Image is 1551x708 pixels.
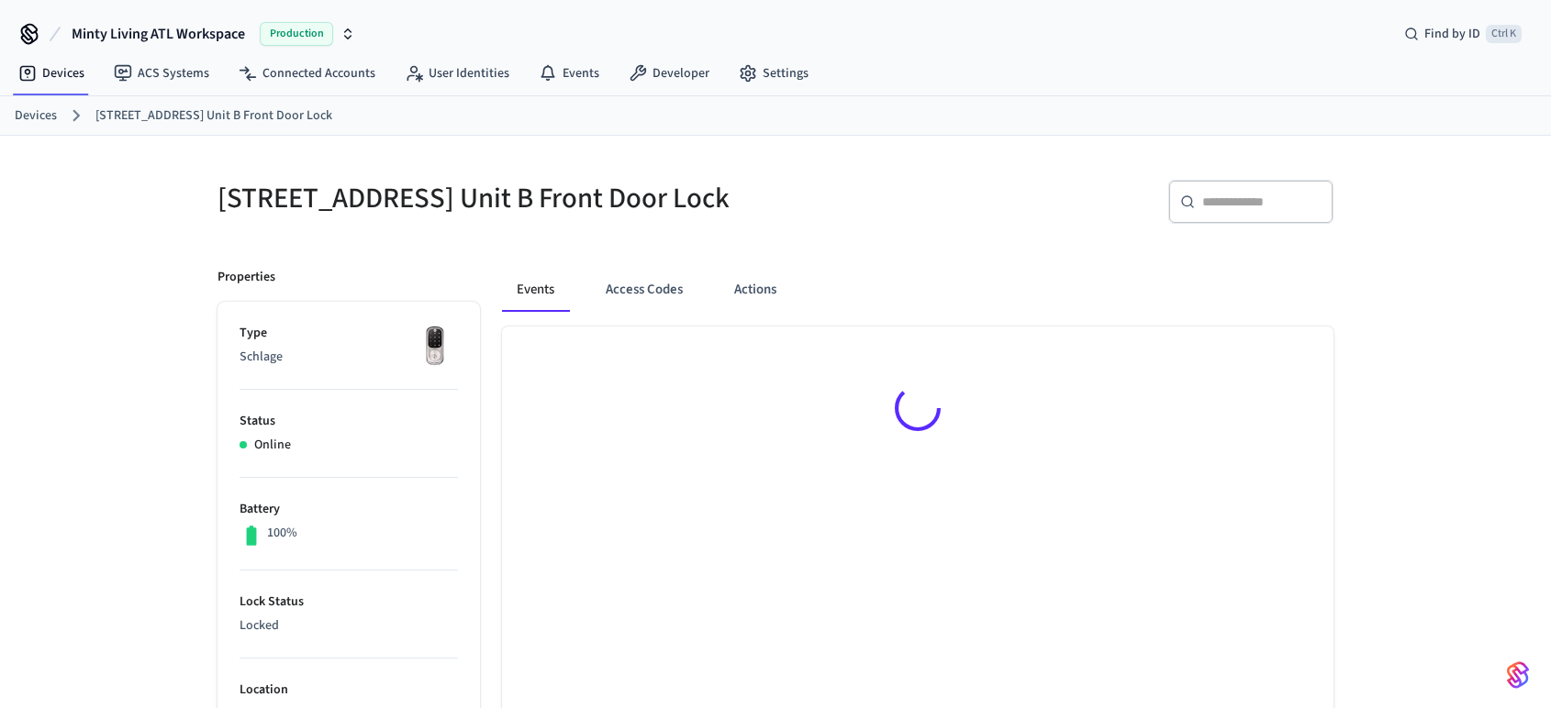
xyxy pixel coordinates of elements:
a: Developer [614,57,724,90]
span: Ctrl K [1486,25,1522,43]
p: Location [240,680,458,700]
a: Events [524,57,614,90]
img: Yale Assure Touchscreen Wifi Smart Lock, Satin Nickel, Front [412,324,458,370]
p: Type [240,324,458,343]
a: [STREET_ADDRESS] Unit B Front Door Lock [95,106,332,126]
h5: [STREET_ADDRESS] Unit B Front Door Lock [218,180,764,217]
span: Find by ID [1424,25,1480,43]
a: Devices [15,106,57,126]
div: ant example [502,268,1333,312]
div: Find by IDCtrl K [1389,17,1536,50]
p: Online [254,436,291,455]
p: Lock Status [240,592,458,612]
button: Actions [720,268,791,312]
img: SeamLogoGradient.69752ec5.svg [1507,660,1529,690]
a: User Identities [390,57,524,90]
p: Properties [218,268,275,287]
p: Schlage [240,348,458,367]
a: Devices [4,57,99,90]
p: Locked [240,616,458,636]
p: Battery [240,500,458,519]
p: 100% [267,524,297,543]
p: Status [240,412,458,431]
span: Minty Living ATL Workspace [72,23,245,45]
a: ACS Systems [99,57,224,90]
span: Production [260,22,333,46]
a: Connected Accounts [224,57,390,90]
button: Access Codes [591,268,697,312]
a: Settings [724,57,823,90]
button: Events [502,268,569,312]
